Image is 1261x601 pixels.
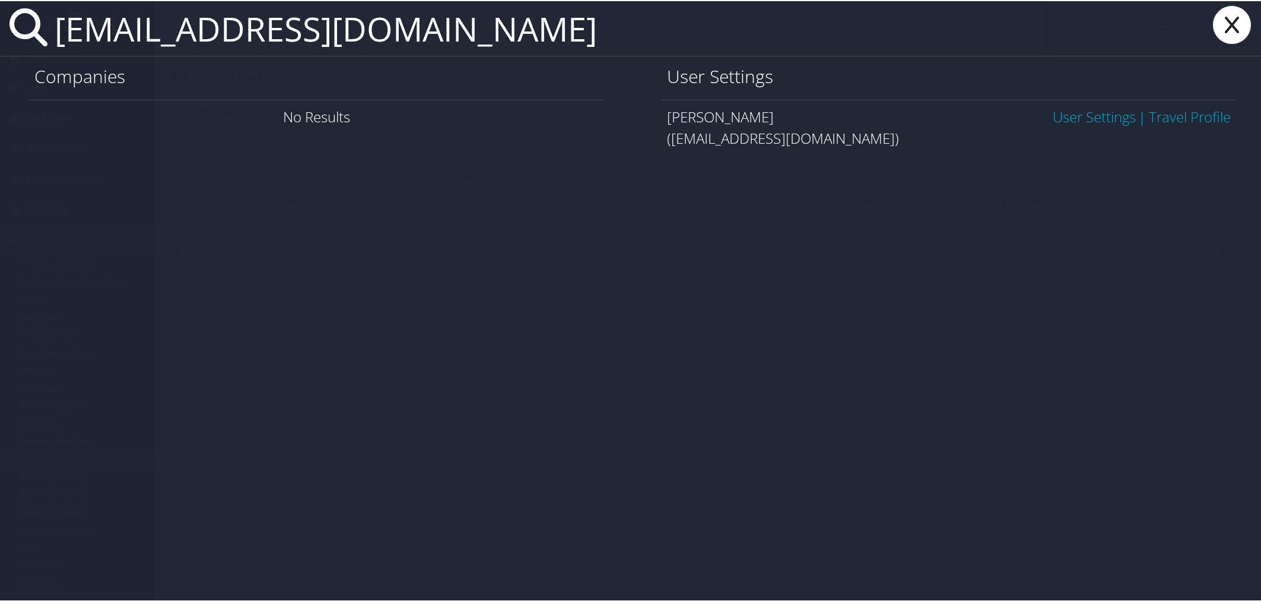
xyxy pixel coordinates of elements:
span: [PERSON_NAME] [668,106,774,125]
h1: Companies [34,63,599,88]
span: | [1136,106,1149,125]
a: User Settings [1053,106,1136,125]
div: ([EMAIL_ADDRESS][DOMAIN_NAME]) [668,126,1232,148]
a: View OBT Profile [1149,106,1231,125]
div: No Results [28,99,605,132]
h1: User Settings [668,63,1232,88]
